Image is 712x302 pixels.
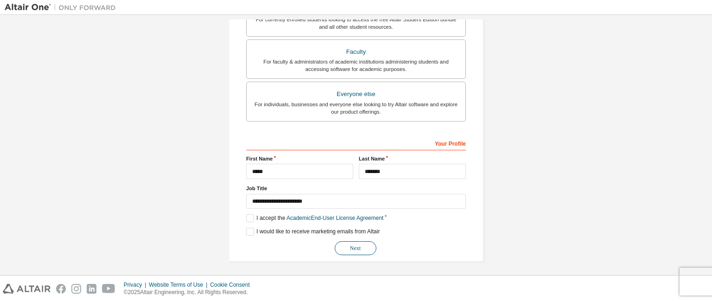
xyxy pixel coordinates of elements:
[124,289,255,296] p: © 2025 Altair Engineering, Inc. All Rights Reserved.
[246,185,466,192] label: Job Title
[102,284,115,294] img: youtube.svg
[71,284,81,294] img: instagram.svg
[252,88,460,101] div: Everyone else
[124,281,149,289] div: Privacy
[286,215,383,221] a: Academic End-User License Agreement
[335,241,376,255] button: Next
[87,284,96,294] img: linkedin.svg
[246,155,353,162] label: First Name
[252,101,460,116] div: For individuals, businesses and everyone else looking to try Altair software and explore our prod...
[252,16,460,31] div: For currently enrolled students looking to access the free Altair Student Edition bundle and all ...
[246,228,380,236] label: I would like to receive marketing emails from Altair
[246,214,383,222] label: I accept the
[3,284,51,294] img: altair_logo.svg
[5,3,121,12] img: Altair One
[149,281,210,289] div: Website Terms of Use
[246,135,466,150] div: Your Profile
[252,58,460,73] div: For faculty & administrators of academic institutions administering students and accessing softwa...
[210,281,255,289] div: Cookie Consent
[252,45,460,58] div: Faculty
[56,284,66,294] img: facebook.svg
[359,155,466,162] label: Last Name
